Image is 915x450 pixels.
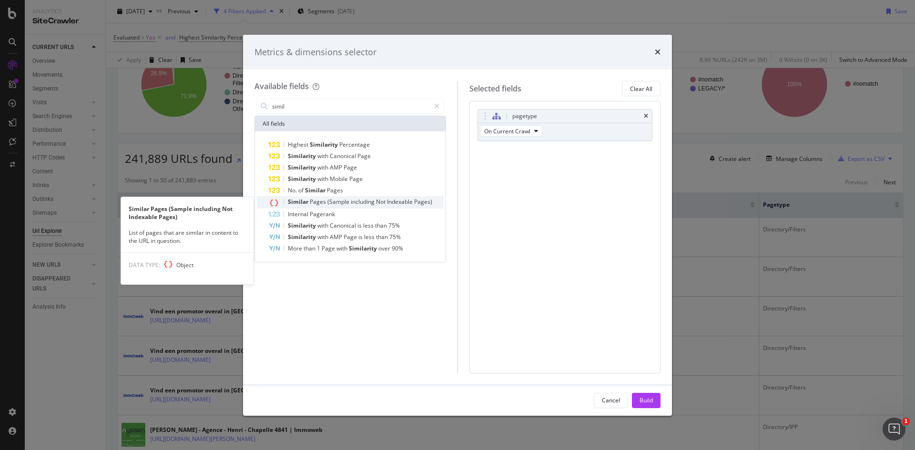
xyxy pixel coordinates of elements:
[640,396,653,404] div: Build
[357,152,371,160] span: Page
[317,163,330,171] span: with
[330,152,357,160] span: Canonical
[388,221,400,230] span: 75%
[317,221,330,230] span: with
[349,175,363,183] span: Page
[327,198,351,206] span: (Sample
[288,221,317,230] span: Similarity
[480,125,542,137] button: On Current Crawl
[414,198,432,206] span: Pages)
[255,116,446,131] div: All fields
[317,152,330,160] span: with
[330,221,357,230] span: Canonical
[622,81,661,96] button: Clear All
[317,175,330,183] span: with
[344,163,357,171] span: Page
[317,233,330,241] span: with
[288,233,317,241] span: Similarity
[288,244,304,252] span: More
[902,418,910,425] span: 1
[602,396,620,404] div: Cancel
[305,186,327,194] span: Similar
[392,244,403,252] span: 90%
[288,210,310,218] span: Internal
[357,221,363,230] span: is
[358,233,364,241] span: is
[330,233,344,241] span: AMP
[378,244,392,252] span: over
[327,186,343,194] span: Pages
[349,244,378,252] span: Similarity
[304,244,317,252] span: than
[336,244,349,252] span: with
[376,233,389,241] span: than
[322,244,336,252] span: Page
[330,163,344,171] span: AMP
[478,109,653,141] div: pagetypetimesOn Current Crawl
[288,175,317,183] span: Similarity
[512,111,537,121] div: pagetype
[121,205,254,221] div: Similar Pages (Sample including Not Indexable Pages)
[389,233,401,241] span: 75%
[271,99,430,113] input: Search by field name
[298,186,305,194] span: of
[363,221,375,230] span: less
[310,210,335,218] span: Pagerank
[484,127,530,135] span: On Current Crawl
[288,198,310,206] span: Similar
[644,113,648,119] div: times
[364,233,376,241] span: less
[339,140,370,149] span: Percentage
[330,175,349,183] span: Mobile
[630,85,652,93] div: Clear All
[376,198,387,206] span: Not
[632,393,661,408] button: Build
[375,221,388,230] span: than
[387,198,414,206] span: Indexable
[317,244,322,252] span: 1
[594,393,628,408] button: Cancel
[310,140,339,149] span: Similarity
[351,198,376,206] span: including
[469,83,521,94] div: Selected fields
[883,418,905,440] iframe: Intercom live chat
[344,233,358,241] span: Page
[288,140,310,149] span: Highest
[243,35,672,416] div: modal
[655,46,661,59] div: times
[121,229,254,245] div: List of pages that are similar in content to the URL in question.
[288,186,298,194] span: No.
[254,46,376,59] div: Metrics & dimensions selector
[288,163,317,171] span: Similarity
[288,152,317,160] span: Similarity
[254,81,309,91] div: Available fields
[310,198,327,206] span: Pages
